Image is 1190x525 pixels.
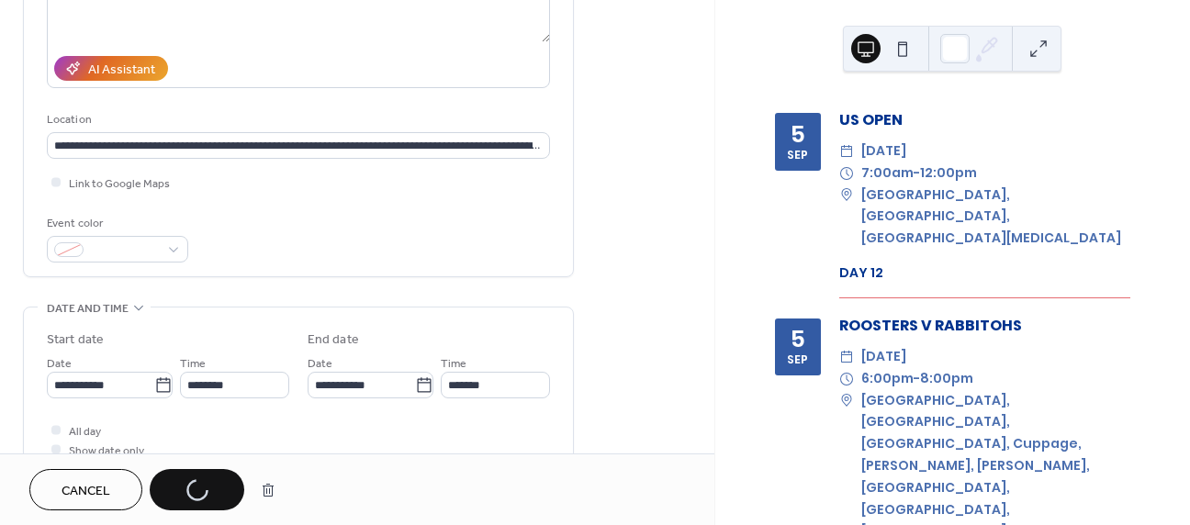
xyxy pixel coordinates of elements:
[914,368,920,390] span: -
[308,354,332,374] span: Date
[791,328,805,351] div: 5
[441,354,466,374] span: Time
[861,140,906,162] span: [DATE]
[787,150,808,162] div: Sep
[839,390,854,412] div: ​
[47,354,72,374] span: Date
[839,184,854,207] div: ​
[861,346,906,368] span: [DATE]
[29,469,142,510] button: Cancel
[69,422,101,441] span: All day
[787,354,808,366] div: Sep
[839,368,854,390] div: ​
[861,368,914,390] span: 6:00pm
[791,123,805,146] div: 5
[47,110,546,129] div: Location
[861,162,914,184] span: 7:00am
[69,174,170,194] span: Link to Google Maps
[62,482,110,501] span: Cancel
[69,441,144,461] span: Show date only
[920,368,973,390] span: 8:00pm
[180,354,206,374] span: Time
[861,184,1130,250] span: [GEOGRAPHIC_DATA], [GEOGRAPHIC_DATA], [GEOGRAPHIC_DATA][MEDICAL_DATA]
[839,109,1130,131] div: US OPEN
[839,346,854,368] div: ​
[54,56,168,81] button: AI Assistant
[47,330,104,350] div: Start date
[308,330,359,350] div: End date
[914,162,920,184] span: -
[88,61,155,80] div: AI Assistant
[839,140,854,162] div: ​
[839,263,1130,283] div: DAY 12
[47,214,185,233] div: Event color
[839,162,854,184] div: ​
[839,315,1130,337] div: ROOSTERS V RABBITOHS
[47,299,129,318] span: Date and time
[920,162,977,184] span: 12:00pm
